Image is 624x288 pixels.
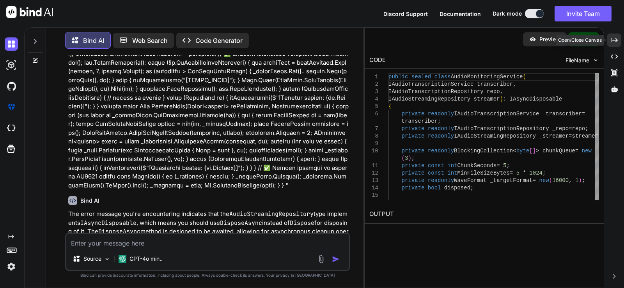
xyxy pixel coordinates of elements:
[129,255,163,263] p: GPT-4o min..
[523,74,526,80] span: (
[507,163,510,169] span: ;
[369,95,378,103] div: 4
[369,73,378,81] div: 1
[454,133,569,139] span: IAudioStreamingRepository _streamer
[470,185,473,191] span: ;
[454,148,513,154] span: BlockingCollection
[578,177,581,184] span: )
[533,177,536,184] span: =
[428,170,444,176] span: const
[369,88,378,95] div: 3
[428,177,454,184] span: readonly
[457,170,510,176] span: MinFileSizeBytes
[424,200,441,206] span: async
[369,110,378,118] div: 6
[83,36,104,45] p: Bind AI
[369,133,378,140] div: 8
[402,170,425,176] span: private
[539,177,549,184] span: new
[447,163,457,169] span: int
[496,163,500,169] span: =
[388,96,500,102] span: IAudioStreamingRepository streamer
[388,88,500,95] span: IAudioTranscriptionRepository repo
[565,57,589,64] span: FileName
[572,133,598,139] span: streamer
[65,272,350,278] p: Bind can provide inaccurate information, including about people. Always double-check its answers....
[555,6,612,21] button: Invite Team
[408,155,411,161] span: )
[529,36,536,43] img: preview
[533,148,536,154] span: ]
[369,103,378,110] div: 5
[536,148,539,154] span: >
[365,205,604,223] h2: OUTPUT
[454,111,582,117] span: IAudioTranscriptionService _transcriber
[516,170,519,176] span: 5
[457,163,497,169] span: ChunkSeconds
[582,111,585,117] span: =
[369,184,378,192] div: 14
[546,200,565,206] span: string
[80,197,99,205] h6: Bind AI
[5,80,18,93] img: githubDark
[513,148,516,154] span: <
[500,96,503,102] span: )
[428,111,454,117] span: readonly
[229,210,314,218] code: AudioStreamingRepository
[369,162,378,170] div: 11
[441,185,470,191] span: _disposed
[402,163,425,169] span: private
[290,219,314,227] code: Dispose
[539,35,560,43] p: Preview
[569,133,572,139] span: =
[572,125,585,132] span: repo
[388,74,408,80] span: public
[83,255,101,263] p: Source
[592,57,599,64] img: chevron down
[5,260,18,273] img: settings
[68,210,349,245] p: The error message you're encountering indicates that the type implements , which means you should...
[411,74,431,80] span: sealed
[434,74,451,80] span: class
[195,36,243,45] p: Code Generator
[428,148,454,154] span: readonly
[402,185,425,191] span: private
[500,88,503,95] span: ,
[98,228,140,235] code: DisposeAsync
[529,148,532,154] span: [
[402,148,425,154] span: private
[493,10,522,18] span: Dark mode
[513,81,516,87] span: ,
[369,140,378,147] div: 9
[516,148,530,154] span: byte
[585,125,588,132] span: ;
[451,74,523,80] span: AudioMonitoringService
[369,199,378,207] div: 16
[388,103,392,110] span: {
[402,118,438,124] span: transcriber
[438,118,441,124] span: ;
[411,155,415,161] span: ;
[5,37,18,51] img: darkChat
[519,200,523,206] span: (
[503,163,506,169] span: 5
[402,111,425,117] span: private
[569,177,572,184] span: ,
[369,192,378,199] div: 15
[80,219,136,227] code: IAsyncDisposable
[402,155,405,161] span: (
[6,6,53,18] img: Bind AI
[542,200,546,206] span: <
[441,200,519,206] span: Task StartRecordingAsync
[556,35,604,46] div: Open/Close Canvas
[104,256,110,262] img: Pick Models
[5,58,18,72] img: darkAi-studio
[575,148,578,154] span: =
[565,200,569,206] span: >
[5,122,18,135] img: cloudideIcon
[405,155,408,161] span: 3
[132,36,168,45] p: Web Search
[552,177,569,184] span: 16000
[454,125,569,132] span: IAudioTranscriptionRepository _repo
[317,254,326,263] img: attachment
